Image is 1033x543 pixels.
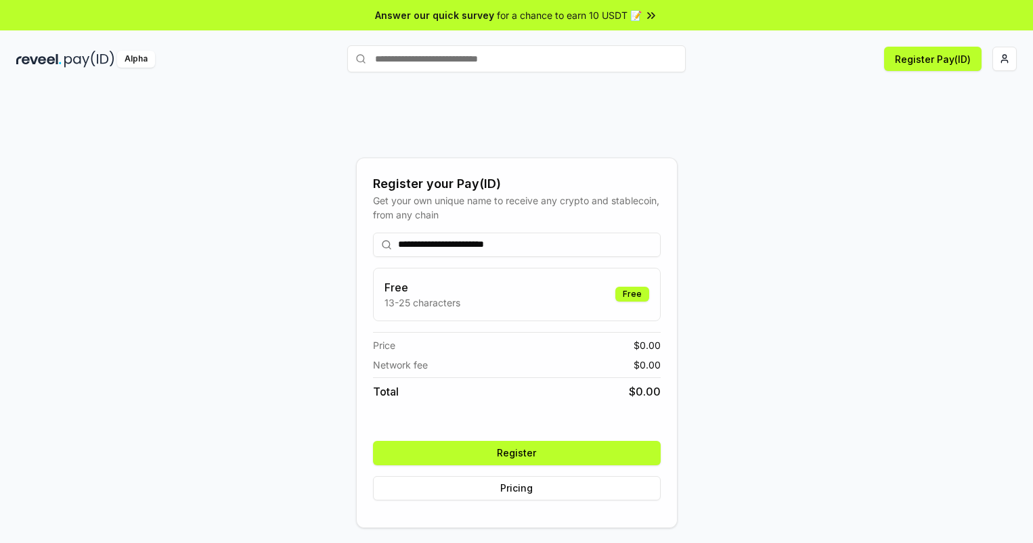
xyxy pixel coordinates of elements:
[373,193,661,222] div: Get your own unique name to receive any crypto and stablecoin, from any chain
[373,383,399,400] span: Total
[373,338,395,352] span: Price
[634,358,661,372] span: $ 0.00
[634,338,661,352] span: $ 0.00
[384,279,460,296] h3: Free
[64,51,114,68] img: pay_id
[884,47,982,71] button: Register Pay(ID)
[373,358,428,372] span: Network fee
[373,476,661,500] button: Pricing
[615,287,649,302] div: Free
[629,383,661,400] span: $ 0.00
[384,296,460,310] p: 13-25 characters
[117,51,155,68] div: Alpha
[497,8,642,22] span: for a chance to earn 10 USDT 📝
[375,8,494,22] span: Answer our quick survey
[16,51,62,68] img: reveel_dark
[373,441,661,465] button: Register
[373,174,661,193] div: Register your Pay(ID)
